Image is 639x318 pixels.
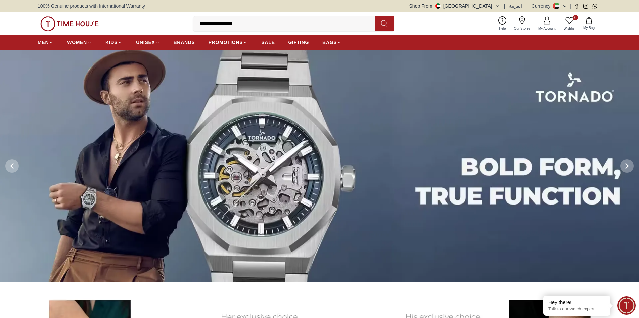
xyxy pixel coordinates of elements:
[504,3,505,9] span: |
[136,39,155,46] span: UNISEX
[548,306,605,312] p: Talk to our watch expert!
[581,25,597,30] span: My Bag
[509,3,522,9] button: العربية
[209,39,243,46] span: PROMOTIONS
[174,36,195,48] a: BRANDS
[510,15,534,32] a: Our Stores
[322,36,342,48] a: BAGS
[174,39,195,46] span: BRANDS
[495,15,510,32] a: Help
[261,36,275,48] a: SALE
[579,16,599,32] button: My Bag
[617,296,636,315] div: Chat Widget
[322,39,337,46] span: BAGS
[574,4,579,9] a: Facebook
[38,3,145,9] span: 100% Genuine products with International Warranty
[435,3,441,9] img: United Arab Emirates
[573,15,578,20] span: 0
[67,39,87,46] span: WOMEN
[548,299,605,306] div: Hey there!
[409,3,500,9] button: Shop From[GEOGRAPHIC_DATA]
[532,3,553,9] div: Currency
[38,36,54,48] a: MEN
[67,36,92,48] a: WOMEN
[526,3,528,9] span: |
[105,39,118,46] span: KIDS
[40,16,99,31] img: ...
[496,26,509,31] span: Help
[583,4,588,9] a: Instagram
[105,36,123,48] a: KIDS
[136,36,160,48] a: UNISEX
[288,39,309,46] span: GIFTING
[288,36,309,48] a: GIFTING
[592,4,597,9] a: Whatsapp
[38,39,49,46] span: MEN
[261,39,275,46] span: SALE
[560,15,579,32] a: 0Wishlist
[511,26,533,31] span: Our Stores
[536,26,558,31] span: My Account
[561,26,578,31] span: Wishlist
[209,36,248,48] a: PROMOTIONS
[570,3,572,9] span: |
